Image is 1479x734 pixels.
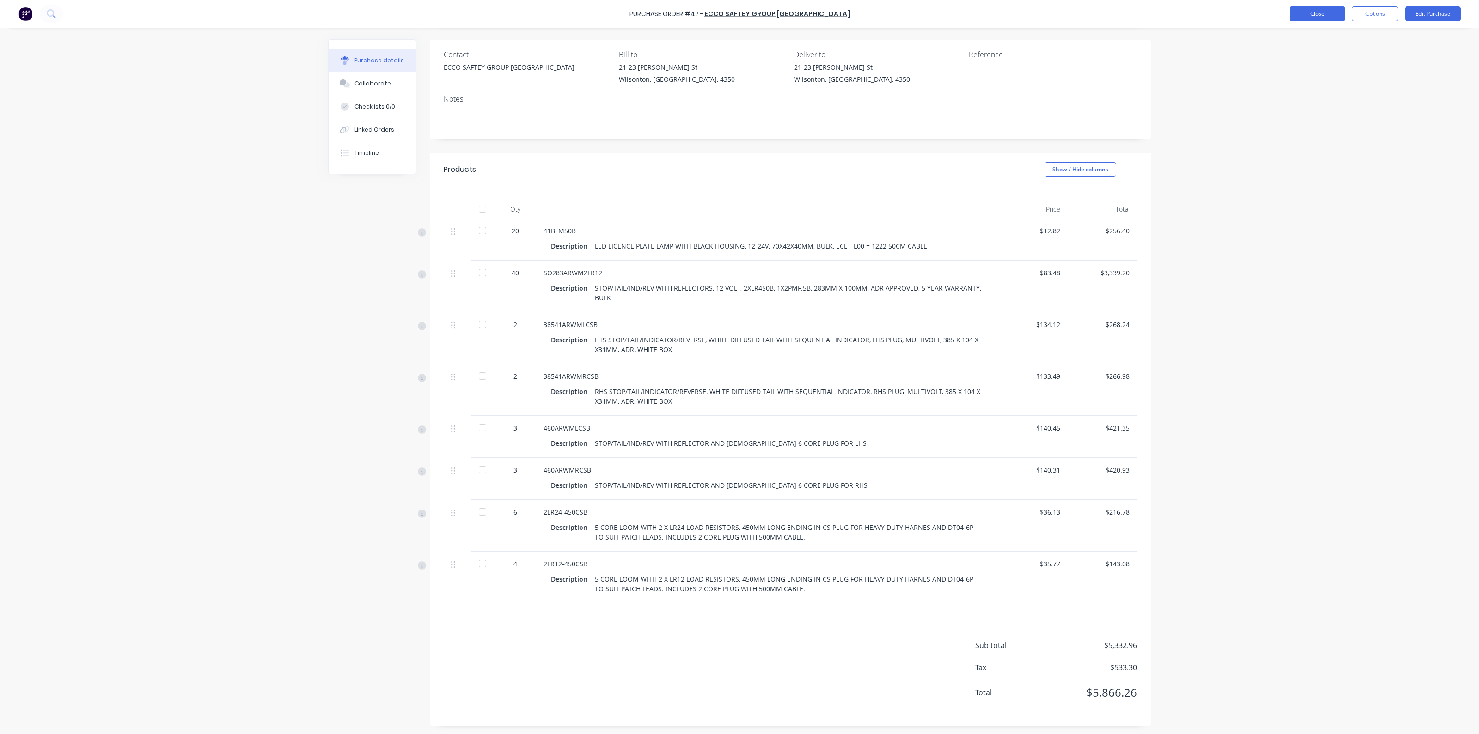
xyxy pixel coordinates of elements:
[551,572,595,586] div: Description
[544,371,991,381] div: 38541ARWMRCSB
[1075,559,1130,569] div: $143.08
[1075,268,1130,278] div: $3,339.20
[444,62,574,72] div: ECCO SAFTEY GROUP [GEOGRAPHIC_DATA]
[975,662,1045,673] span: Tax
[444,49,612,60] div: Contact
[354,79,391,88] div: Collaborate
[595,521,984,544] div: 5 CORE LOOM WITH 2 X LR24 LOAD RESISTORS, 450MM LONG ENDING IN CS PLUG FOR HEAVY DUTY HARNES AND ...
[551,239,595,253] div: Description
[502,423,529,433] div: 3
[502,320,529,329] div: 2
[544,559,991,569] div: 2LR12-450CSB
[502,268,529,278] div: 40
[595,479,868,492] div: STOP/TAIL/IND/REV WITH REFLECTOR AND [DEMOGRAPHIC_DATA] 6 CORE PLUG FOR RHS
[329,49,416,72] button: Purchase details
[1068,200,1137,218] div: Total
[544,320,991,329] div: 38541ARWMLCSB
[502,559,529,569] div: 4
[1075,465,1130,475] div: $420.93
[595,239,927,253] div: LED LICENCE PLATE LAMP WITH BLACK HOUSING, 12-24V, 70X42X40MM, BULK, ECE - L00 = 1222 50CM CABLE
[502,465,529,475] div: 3
[502,371,529,381] div: 2
[1045,684,1137,701] span: $5,866.26
[1045,640,1137,651] span: $5,332.96
[1075,423,1130,433] div: $421.35
[329,141,416,164] button: Timeline
[595,281,984,304] div: STOP/TAIL/IND/REV WITH REFLECTORS, 12 VOLT, 2XLR450B, 1X2PMF.5B, 283MM X 100MM, ADR APPROVED, 5 Y...
[595,385,984,408] div: RHS STOP/TAIL/INDICATOR/REVERSE, WHITE DIFFUSED TAIL WITH SEQUENTIAL INDICATOR, RHS PLUG, MULTIVO...
[329,95,416,118] button: Checklists 0/0
[1045,662,1137,673] span: $533.30
[444,164,476,175] div: Products
[551,385,595,398] div: Description
[595,572,984,595] div: 5 CORE LOOM WITH 2 X LR12 LOAD RESISTORS, 450MM LONG ENDING IN CS PLUG FOR HEAVY DUTY HARNES AND ...
[544,507,991,517] div: 2LR24-450CSB
[551,521,595,534] div: Description
[1075,320,1130,329] div: $268.24
[1075,371,1130,381] div: $266.98
[629,9,703,19] div: Purchase Order #47 -
[551,479,595,492] div: Description
[1006,507,1060,517] div: $36.13
[329,118,416,141] button: Linked Orders
[502,226,529,236] div: 20
[619,49,787,60] div: Bill to
[1006,465,1060,475] div: $140.31
[704,9,850,18] a: ECCO SAFTEY GROUP [GEOGRAPHIC_DATA]
[544,465,991,475] div: 460ARWMRCSB
[1290,6,1345,21] button: Close
[1006,268,1060,278] div: $83.48
[551,281,595,295] div: Description
[595,333,984,356] div: LHS STOP/TAIL/INDICATOR/REVERSE, WHITE DIFFUSED TAIL WITH SEQUENTIAL INDICATOR, LHS PLUG, MULTIVO...
[794,74,910,84] div: Wilsonton, [GEOGRAPHIC_DATA], 4350
[969,49,1137,60] div: Reference
[502,507,529,517] div: 6
[18,7,32,21] img: Factory
[975,640,1045,651] span: Sub total
[551,333,595,346] div: Description
[354,103,395,111] div: Checklists 0/0
[551,437,595,450] div: Description
[1405,6,1461,21] button: Edit Purchase
[1075,507,1130,517] div: $216.78
[444,93,1137,104] div: Notes
[1006,559,1060,569] div: $35.77
[1006,423,1060,433] div: $140.45
[1006,320,1060,329] div: $134.12
[595,437,867,450] div: STOP/TAIL/IND/REV WITH REFLECTOR AND [DEMOGRAPHIC_DATA] 6 CORE PLUG FOR LHS
[1006,226,1060,236] div: $12.82
[794,62,910,72] div: 21-23 [PERSON_NAME] St
[354,56,404,65] div: Purchase details
[619,62,735,72] div: 21-23 [PERSON_NAME] St
[975,687,1045,698] span: Total
[1075,226,1130,236] div: $256.40
[544,226,991,236] div: 41BLM50B
[329,72,416,95] button: Collaborate
[619,74,735,84] div: Wilsonton, [GEOGRAPHIC_DATA], 4350
[998,200,1068,218] div: Price
[354,149,379,157] div: Timeline
[1006,371,1060,381] div: $133.49
[1352,6,1398,21] button: Options
[495,200,536,218] div: Qty
[1045,162,1116,177] button: Show / Hide columns
[794,49,962,60] div: Deliver to
[544,423,991,433] div: 460ARWMLCSB
[544,268,991,278] div: SO283ARWM2LR12
[354,126,394,134] div: Linked Orders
